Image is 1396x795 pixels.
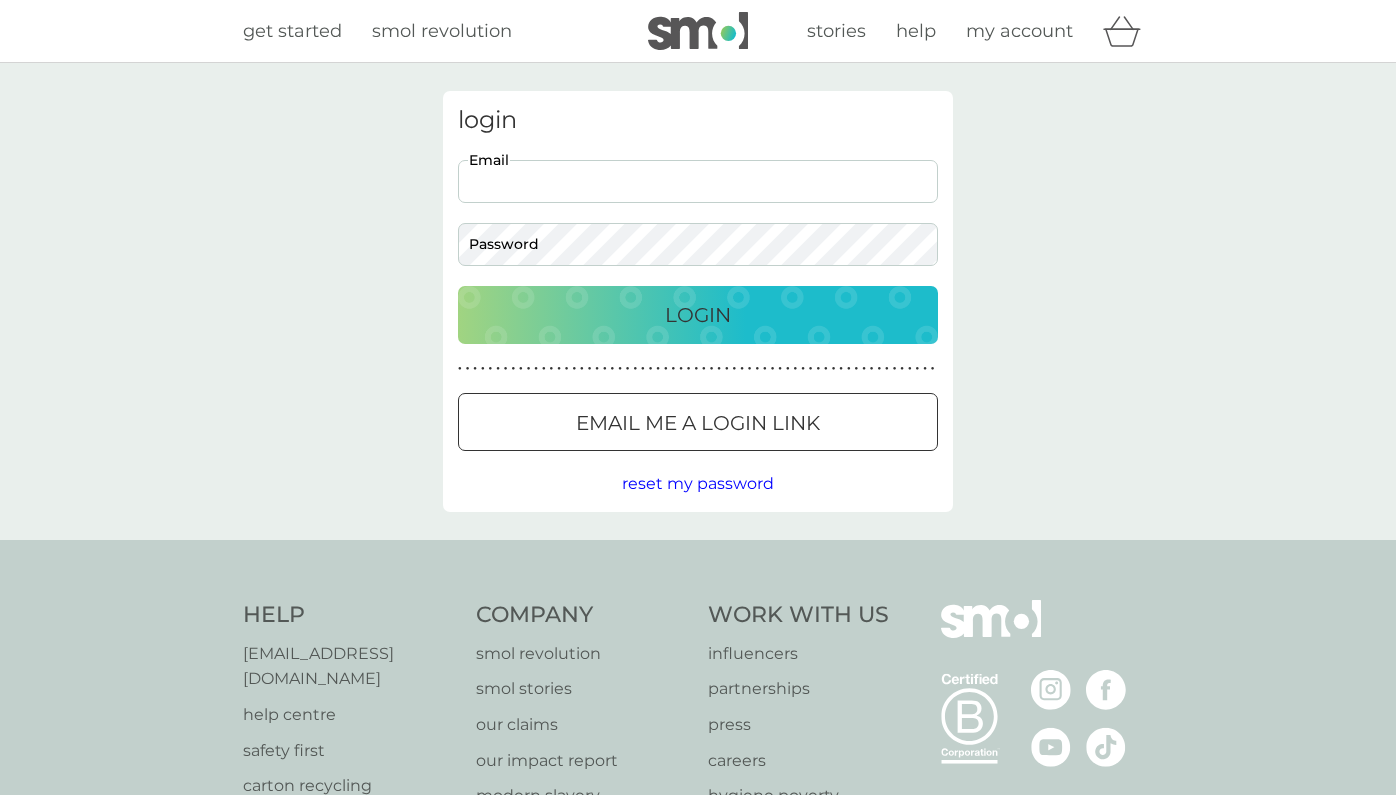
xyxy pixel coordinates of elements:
[702,364,706,374] p: ●
[679,364,683,374] p: ●
[801,364,805,374] p: ●
[481,364,485,374] p: ●
[243,738,456,764] a: safety first
[931,364,935,374] p: ●
[458,106,938,135] h3: login
[839,364,843,374] p: ●
[877,364,881,374] p: ●
[633,364,637,374] p: ●
[885,364,889,374] p: ●
[708,676,889,702] a: partnerships
[896,17,936,46] a: help
[656,364,660,374] p: ●
[476,748,689,774] a: our impact report
[916,364,920,374] p: ●
[458,393,938,451] button: Email me a login link
[855,364,859,374] p: ●
[1103,11,1153,51] div: basket
[595,364,599,374] p: ●
[372,17,512,46] a: smol revolution
[665,299,731,331] p: Login
[611,364,615,374] p: ●
[489,364,493,374] p: ●
[648,12,748,50] img: smol
[708,712,889,738] a: press
[622,471,774,497] button: reset my password
[896,20,936,42] span: help
[733,364,737,374] p: ●
[1031,727,1071,767] img: visit the smol Youtube page
[809,364,813,374] p: ●
[372,20,512,42] span: smol revolution
[1031,670,1071,710] img: visit the smol Instagram page
[243,600,456,631] h4: Help
[476,600,689,631] h4: Company
[1086,670,1126,710] img: visit the smol Facebook page
[778,364,782,374] p: ●
[748,364,752,374] p: ●
[580,364,584,374] p: ●
[557,364,561,374] p: ●
[832,364,836,374] p: ●
[966,17,1073,46] a: my account
[243,702,456,728] a: help centre
[473,364,477,374] p: ●
[626,364,630,374] p: ●
[243,20,342,42] span: get started
[466,364,470,374] p: ●
[458,286,938,344] button: Login
[786,364,790,374] p: ●
[708,748,889,774] a: careers
[649,364,653,374] p: ●
[572,364,576,374] p: ●
[687,364,691,374] p: ●
[527,364,531,374] p: ●
[807,20,866,42] span: stories
[816,364,820,374] p: ●
[694,364,698,374] p: ●
[966,20,1073,42] span: my account
[565,364,569,374] p: ●
[870,364,874,374] p: ●
[740,364,744,374] p: ●
[794,364,798,374] p: ●
[708,641,889,667] a: influencers
[458,364,462,374] p: ●
[542,364,546,374] p: ●
[664,364,668,374] p: ●
[243,17,342,46] a: get started
[603,364,607,374] p: ●
[496,364,500,374] p: ●
[771,364,775,374] p: ●
[476,712,689,738] a: our claims
[908,364,912,374] p: ●
[550,364,554,374] p: ●
[476,676,689,702] a: smol stories
[893,364,897,374] p: ●
[672,364,676,374] p: ●
[941,600,1041,668] img: smol
[618,364,622,374] p: ●
[725,364,729,374] p: ●
[824,364,828,374] p: ●
[923,364,927,374] p: ●
[504,364,508,374] p: ●
[710,364,714,374] p: ●
[511,364,515,374] p: ●
[476,641,689,667] a: smol revolution
[708,600,889,631] h4: Work With Us
[763,364,767,374] p: ●
[576,407,820,439] p: Email me a login link
[1086,727,1126,767] img: visit the smol Tiktok page
[755,364,759,374] p: ●
[622,474,774,493] span: reset my password
[243,641,456,692] a: [EMAIL_ADDRESS][DOMAIN_NAME]
[534,364,538,374] p: ●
